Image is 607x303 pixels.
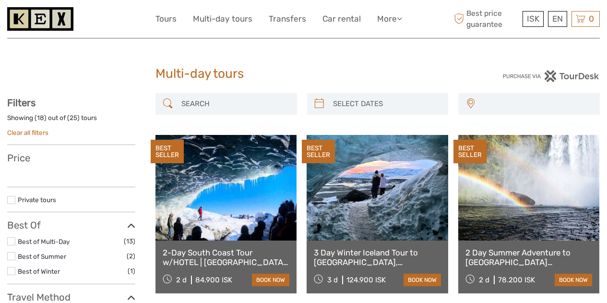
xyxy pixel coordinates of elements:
span: 0 [587,14,595,24]
a: book now [252,274,289,286]
div: 78.200 ISK [498,276,535,284]
a: 2-Day South Coast Tour w/HOTEL | [GEOGRAPHIC_DATA], [GEOGRAPHIC_DATA], [GEOGRAPHIC_DATA] & Waterf... [163,248,289,267]
a: book now [555,274,592,286]
h3: Travel Method [7,291,135,303]
h1: Multi-day tours [155,66,452,82]
a: Best of Winter [18,267,60,275]
a: 3 Day Winter Iceland Tour to [GEOGRAPHIC_DATA], [GEOGRAPHIC_DATA], [GEOGRAPHIC_DATA] and [GEOGRAP... [314,248,440,267]
a: More [377,12,402,26]
a: Best of Multi-Day [18,238,70,245]
div: 124.900 ISK [346,276,386,284]
div: BEST SELLER [302,140,335,164]
span: 2 d [479,276,489,284]
h3: Price [7,152,135,164]
span: 3 d [327,276,338,284]
span: ISK [527,14,539,24]
span: (2) [127,251,135,262]
a: Car rental [322,12,361,26]
a: Transfers [269,12,306,26]
a: Private tours [18,196,56,204]
label: 25 [70,113,77,122]
label: 18 [37,113,44,122]
a: book now [404,274,441,286]
a: Multi-day tours [193,12,252,26]
span: (1) [128,266,135,277]
a: Tours [155,12,177,26]
h3: Best Of [7,219,135,231]
span: 2 d [176,276,187,284]
input: SEARCH [178,96,292,112]
div: BEST SELLER [453,140,487,164]
img: PurchaseViaTourDesk.png [502,70,600,82]
div: Showing ( ) out of ( ) tours [7,113,135,128]
strong: Filters [7,97,36,109]
a: 2 Day Summer Adventure to [GEOGRAPHIC_DATA] [GEOGRAPHIC_DATA], Glacier Hiking, [GEOGRAPHIC_DATA],... [465,248,592,267]
div: BEST SELLER [151,140,184,164]
a: Clear all filters [7,129,48,136]
input: SELECT DATES [329,96,444,112]
div: 84.900 ISK [195,276,232,284]
span: Best price guarantee [452,8,520,29]
div: EN [548,11,567,27]
span: (13) [124,236,135,247]
img: 1261-44dab5bb-39f8-40da-b0c2-4d9fce00897c_logo_small.jpg [7,7,73,31]
a: Best of Summer [18,253,66,260]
